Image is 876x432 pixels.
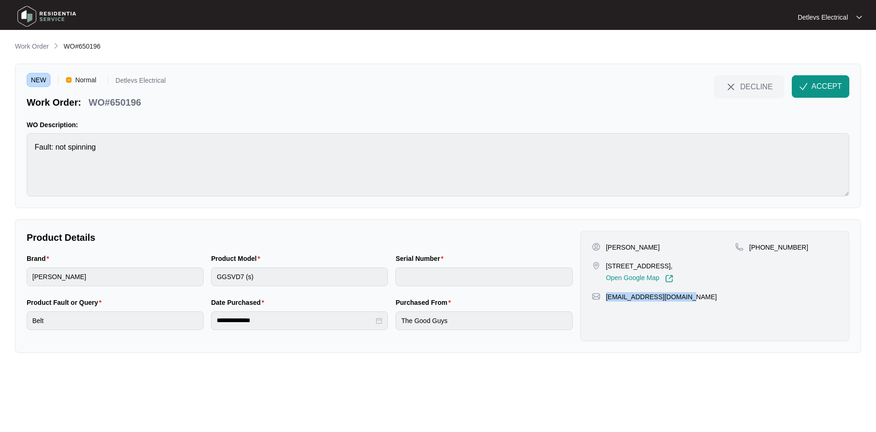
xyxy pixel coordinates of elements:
button: check-IconACCEPT [792,75,849,98]
p: [PHONE_NUMBER] [749,243,808,252]
p: [STREET_ADDRESS], [606,261,673,271]
img: map-pin [592,292,600,301]
img: chevron-right [52,42,60,50]
a: Open Google Map [606,274,673,283]
label: Serial Number [395,254,447,263]
img: Vercel Logo [66,77,72,83]
span: DECLINE [740,81,773,92]
p: [PERSON_NAME] [606,243,660,252]
img: user-pin [592,243,600,251]
img: dropdown arrow [856,15,862,20]
p: Detlevs Electrical [798,13,848,22]
p: Detlevs Electrical [116,77,166,87]
input: Product Fault or Query [27,311,204,330]
input: Product Model [211,267,388,286]
span: ACCEPT [811,81,842,92]
img: close-Icon [725,81,737,93]
p: Work Order: [27,96,81,109]
img: residentia service logo [14,2,80,30]
input: Brand [27,267,204,286]
label: Brand [27,254,53,263]
img: map-pin [735,243,744,251]
button: close-IconDECLINE [714,75,784,98]
label: Date Purchased [211,298,268,307]
p: WO#650196 [88,96,141,109]
p: Work Order [15,42,49,51]
label: Product Fault or Query [27,298,105,307]
p: [EMAIL_ADDRESS][DOMAIN_NAME] [606,292,717,302]
input: Date Purchased [217,316,374,325]
input: Purchased From [395,311,572,330]
p: WO Description: [27,120,849,130]
img: check-Icon [799,82,808,91]
textarea: Fault: not spinning [27,133,849,196]
img: Link-External [665,274,673,283]
span: WO#650196 [64,43,101,50]
p: Product Details [27,231,573,244]
input: Serial Number [395,267,572,286]
a: Work Order [13,42,51,52]
img: map-pin [592,261,600,270]
label: Product Model [211,254,264,263]
span: Normal [72,73,100,87]
span: NEW [27,73,51,87]
label: Purchased From [395,298,454,307]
